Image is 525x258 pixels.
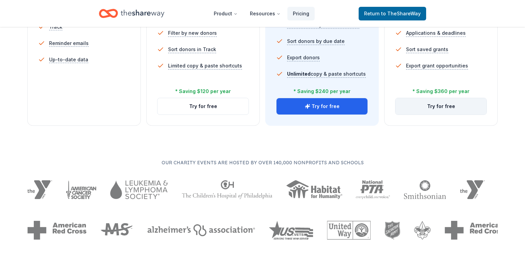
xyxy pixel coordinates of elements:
[66,180,97,199] img: American Cancer Society
[412,87,469,95] div: * Saving $360 per year
[359,7,426,20] a: Returnto TheShareWay
[287,71,311,77] span: Unlimited
[168,62,242,70] span: Limited copy & paste shortcuts
[182,180,272,199] img: The Children's Hospital of Philadelphia
[385,221,401,240] img: The Salvation Army
[287,37,345,45] span: Sort donors by due date
[49,39,89,47] span: Reminder emails
[445,221,504,240] img: American Red Cross
[414,221,431,240] img: Boy Scouts of America
[244,7,286,20] button: Resources
[49,23,62,31] span: Track
[294,87,350,95] div: * Saving $240 per year
[327,221,371,240] img: United Way
[356,180,390,199] img: National PTA
[157,98,249,115] button: Try for free
[286,180,342,199] img: Habitat for Humanity
[269,221,313,240] img: US Vets
[276,98,367,115] button: Try for free
[406,62,468,70] span: Export grant opportunities
[175,87,231,95] div: * Saving $120 per year
[110,180,168,199] img: Leukemia & Lymphoma Society
[287,54,320,62] span: Export donors
[287,71,366,77] span: copy & paste shortcuts
[395,98,486,115] button: Try for free
[27,221,87,240] img: American Red Cross
[168,29,217,37] span: Filter by new donors
[287,7,315,20] a: Pricing
[99,5,164,21] a: Home
[460,180,485,199] img: YMCA
[49,56,88,64] span: Up-to-date data
[404,180,446,199] img: Smithsonian
[168,45,216,54] span: Sort donors in Track
[100,221,134,240] img: MS
[147,224,255,236] img: Alzheimers Association
[208,7,243,20] button: Product
[406,29,466,37] span: Applications & deadlines
[27,180,52,199] img: YMCA
[364,10,421,18] span: Return
[208,5,315,21] nav: Main
[406,45,448,54] span: Sort saved grants
[27,158,498,167] p: Our charity events are hosted by over 140,000 nonprofits and schools
[381,11,421,16] span: to TheShareWay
